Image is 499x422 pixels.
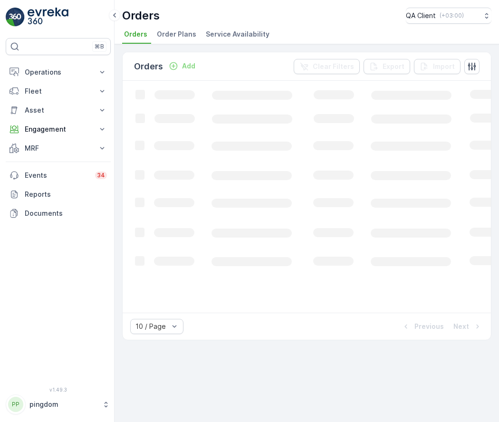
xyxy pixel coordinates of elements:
[406,8,491,24] button: QA Client(+03:00)
[6,185,111,204] a: Reports
[433,62,455,71] p: Import
[6,394,111,414] button: PPpingdom
[25,86,92,96] p: Fleet
[97,172,105,179] p: 34
[134,60,163,73] p: Orders
[6,101,111,120] button: Asset
[122,8,160,23] p: Orders
[6,8,25,27] img: logo
[28,8,68,27] img: logo_light-DOdMpM7g.png
[25,171,89,180] p: Events
[124,29,147,39] span: Orders
[414,59,461,74] button: Import
[6,120,111,139] button: Engagement
[25,105,92,115] p: Asset
[25,144,92,153] p: MRF
[364,59,410,74] button: Export
[440,12,464,19] p: ( +03:00 )
[6,166,111,185] a: Events34
[383,62,404,71] p: Export
[6,82,111,101] button: Fleet
[6,63,111,82] button: Operations
[25,67,92,77] p: Operations
[452,321,483,332] button: Next
[6,387,111,393] span: v 1.49.3
[313,62,354,71] p: Clear Filters
[157,29,196,39] span: Order Plans
[406,11,436,20] p: QA Client
[25,190,107,199] p: Reports
[29,400,97,409] p: pingdom
[165,60,199,72] button: Add
[6,204,111,223] a: Documents
[8,397,23,412] div: PP
[400,321,445,332] button: Previous
[182,61,195,71] p: Add
[25,209,107,218] p: Documents
[6,139,111,158] button: MRF
[95,43,104,50] p: ⌘B
[414,322,444,331] p: Previous
[25,125,92,134] p: Engagement
[206,29,269,39] span: Service Availability
[453,322,469,331] p: Next
[294,59,360,74] button: Clear Filters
